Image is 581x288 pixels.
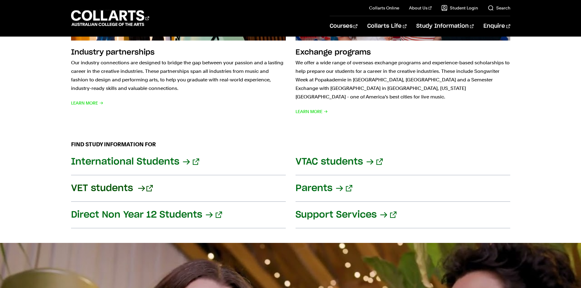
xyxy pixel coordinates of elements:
div: Go to homepage [71,9,149,27]
p: We offer a wide range of overseas exchange programs and experience-based scholarships to help pre... [296,59,510,101]
a: Search [488,5,510,11]
a: Study Information [416,16,474,36]
a: Direct Non Year 12 Students [71,202,286,228]
a: Enquire [483,16,510,36]
h2: FIND STUDY INFORMATION FOR [71,140,510,149]
a: Collarts Online [369,5,399,11]
a: Support Services [296,202,510,228]
a: International Students [71,149,286,175]
a: Student Login [441,5,478,11]
a: Parents [296,175,510,202]
h2: Exchange programs [296,49,371,56]
span: Learn More [71,99,103,107]
a: VTAC students [296,149,510,175]
a: Collarts Life [367,16,407,36]
a: About Us [409,5,432,11]
p: Our industry connections are designed to bridge the gap between your passion and a lasting career... [71,59,286,93]
h2: Industry partnerships [71,49,155,56]
span: Learn More [296,107,328,116]
a: Courses [330,16,357,36]
a: VET students [71,175,286,202]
